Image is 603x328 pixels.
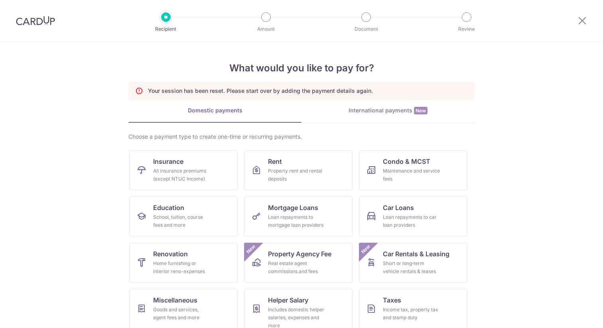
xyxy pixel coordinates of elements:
span: Property Agency Fee [268,249,331,259]
div: Loan repayments to car loan providers [383,213,440,229]
span: Car Rentals & Leasing [383,249,449,259]
span: Car Loans [383,203,414,212]
div: Income tax, property tax and stamp duty [383,306,440,322]
span: New [244,243,258,256]
a: Mortgage LoansLoan repayments to mortgage loan providers [244,196,353,236]
div: Maintenance and service fees [383,167,440,183]
a: RenovationHome furnishing or interior reno-expenses [129,243,238,283]
p: Amount [236,25,296,33]
div: International payments [301,106,475,115]
div: All insurance premiums (except NTUC Income) [153,167,211,183]
span: New [359,243,372,256]
span: Insurance [153,157,183,166]
p: Document [337,25,396,33]
div: Home furnishing or interior reno-expenses [153,259,211,275]
span: Education [153,203,184,212]
p: Your session has been reset. Please start over by adding the payment details again. [148,87,373,95]
span: Renovation [153,249,188,259]
span: Taxes [383,295,401,305]
a: Property Agency FeeReal estate agent commissions and feesNew [244,243,353,283]
a: Condo & MCSTMaintenance and service fees [359,150,467,190]
span: Miscellaneous [153,295,197,305]
a: RentProperty rent and rental deposits [244,150,353,190]
a: Car Rentals & LeasingShort or long‑term vehicle rentals & leasesNew [359,243,467,283]
h4: What would you like to pay for? [128,61,475,75]
p: Recipient [136,25,195,33]
img: CardUp [16,16,55,26]
span: Condo & MCST [383,157,430,166]
span: Helper Salary [268,295,308,305]
p: Review [437,25,496,33]
div: Loan repayments to mortgage loan providers [268,213,325,229]
span: Mortgage Loans [268,203,318,212]
div: Choose a payment type to create one-time or recurring payments. [128,133,475,141]
div: Property rent and rental deposits [268,167,325,183]
div: Short or long‑term vehicle rentals & leases [383,259,440,275]
div: Domestic payments [128,106,301,114]
span: New [414,107,428,114]
div: Goods and services, agent fees and more [153,306,211,322]
span: Rent [268,157,282,166]
div: School, tuition, course fees and more [153,213,211,229]
a: Car LoansLoan repayments to car loan providers [359,196,467,236]
a: EducationSchool, tuition, course fees and more [129,196,238,236]
a: InsuranceAll insurance premiums (except NTUC Income) [129,150,238,190]
div: Real estate agent commissions and fees [268,259,325,275]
